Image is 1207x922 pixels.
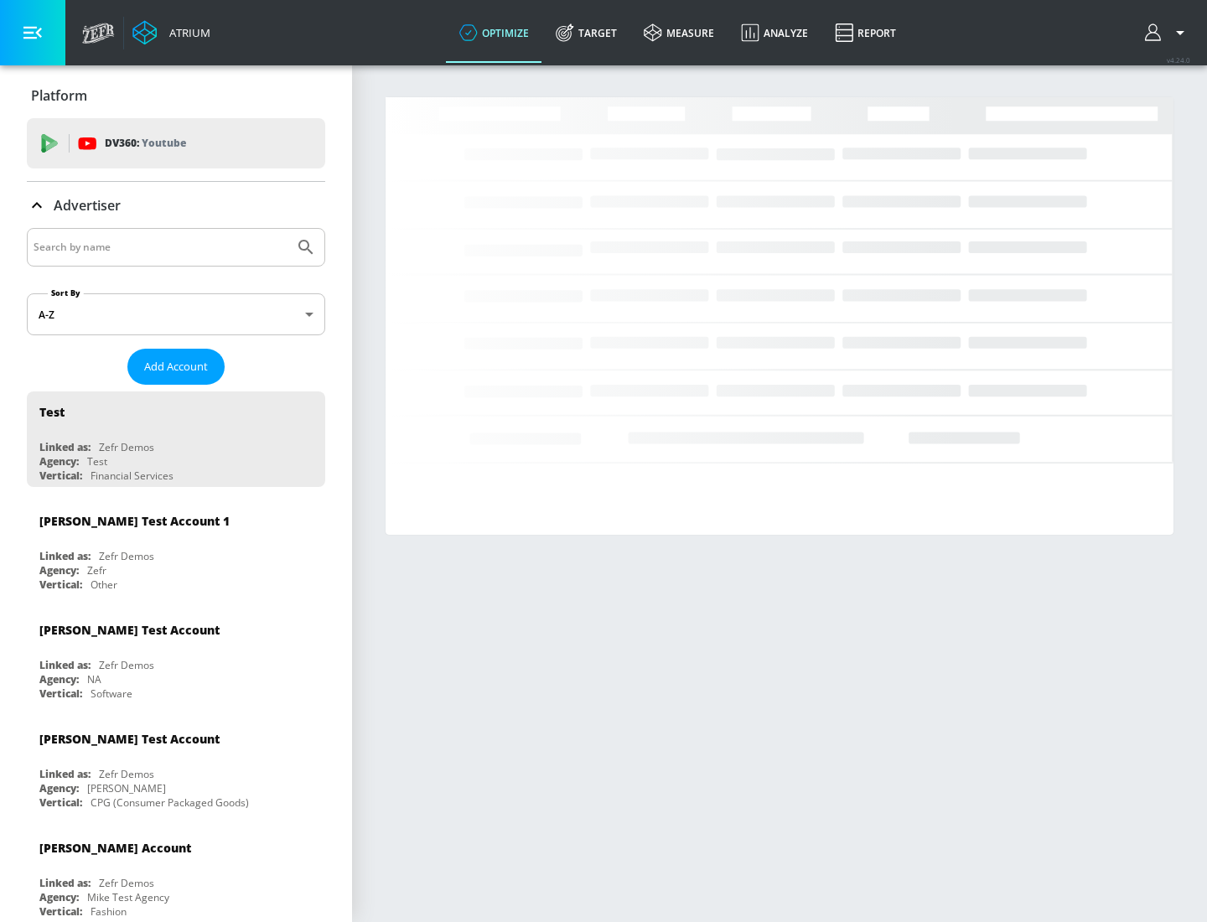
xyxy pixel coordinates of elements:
[27,391,325,487] div: TestLinked as:Zefr DemosAgency:TestVertical:Financial Services
[163,25,210,40] div: Atrium
[39,549,91,563] div: Linked as:
[27,718,325,814] div: [PERSON_NAME] Test AccountLinked as:Zefr DemosAgency:[PERSON_NAME]Vertical:CPG (Consumer Packaged...
[91,578,117,592] div: Other
[39,890,79,904] div: Agency:
[446,3,542,63] a: optimize
[91,686,132,701] div: Software
[39,731,220,747] div: [PERSON_NAME] Test Account
[27,500,325,596] div: [PERSON_NAME] Test Account 1Linked as:Zefr DemosAgency:ZefrVertical:Other
[99,658,154,672] div: Zefr Demos
[27,182,325,229] div: Advertiser
[27,72,325,119] div: Platform
[105,134,186,153] p: DV360:
[87,563,106,578] div: Zefr
[99,440,154,454] div: Zefr Demos
[132,20,210,45] a: Atrium
[542,3,630,63] a: Target
[39,795,82,810] div: Vertical:
[39,513,230,529] div: [PERSON_NAME] Test Account 1
[48,287,84,298] label: Sort By
[34,236,288,258] input: Search by name
[27,293,325,335] div: A-Z
[821,3,909,63] a: Report
[87,781,166,795] div: [PERSON_NAME]
[27,609,325,705] div: [PERSON_NAME] Test AccountLinked as:Zefr DemosAgency:NAVertical:Software
[39,454,79,469] div: Agency:
[39,767,91,781] div: Linked as:
[99,767,154,781] div: Zefr Demos
[39,904,82,919] div: Vertical:
[31,86,87,105] p: Platform
[144,357,208,376] span: Add Account
[39,686,82,701] div: Vertical:
[99,549,154,563] div: Zefr Demos
[39,672,79,686] div: Agency:
[39,578,82,592] div: Vertical:
[99,876,154,890] div: Zefr Demos
[39,563,79,578] div: Agency:
[91,904,127,919] div: Fashion
[91,469,174,483] div: Financial Services
[39,622,220,638] div: [PERSON_NAME] Test Account
[39,469,82,483] div: Vertical:
[127,349,225,385] button: Add Account
[91,795,249,810] div: CPG (Consumer Packaged Goods)
[87,890,169,904] div: Mike Test Agency
[728,3,821,63] a: Analyze
[27,118,325,168] div: DV360: Youtube
[87,672,101,686] div: NA
[142,134,186,152] p: Youtube
[39,658,91,672] div: Linked as:
[39,440,91,454] div: Linked as:
[87,454,107,469] div: Test
[39,876,91,890] div: Linked as:
[1167,55,1190,65] span: v 4.24.0
[39,781,79,795] div: Agency:
[630,3,728,63] a: measure
[39,404,65,420] div: Test
[54,196,121,215] p: Advertiser
[39,840,191,856] div: [PERSON_NAME] Account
